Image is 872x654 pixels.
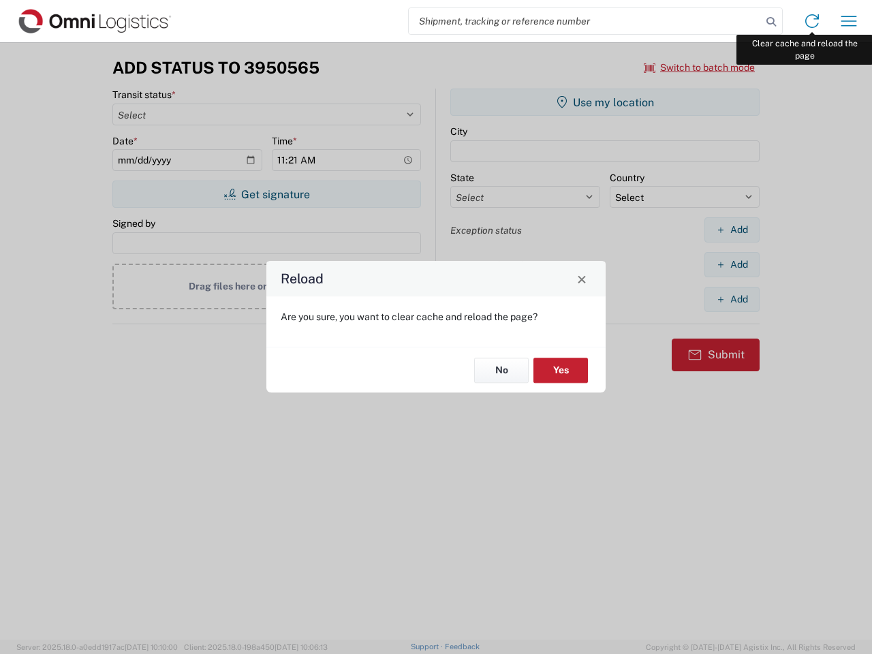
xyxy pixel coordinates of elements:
button: Close [572,269,591,288]
h4: Reload [281,269,324,289]
p: Are you sure, you want to clear cache and reload the page? [281,311,591,323]
input: Shipment, tracking or reference number [409,8,762,34]
button: No [474,358,529,383]
button: Yes [533,358,588,383]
